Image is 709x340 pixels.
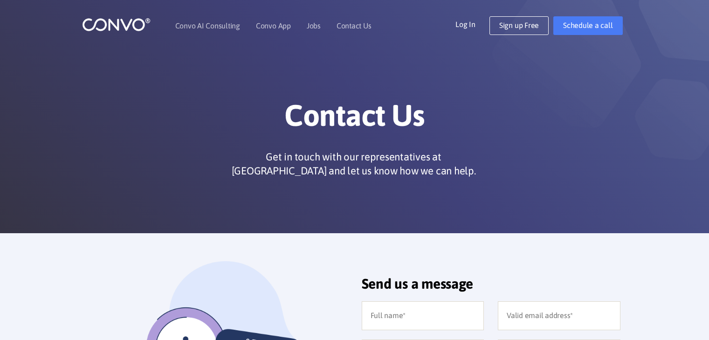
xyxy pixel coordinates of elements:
a: Log In [455,16,489,31]
a: Schedule a call [553,16,622,35]
input: Valid email address* [498,301,620,330]
a: Convo App [256,22,291,29]
a: Jobs [307,22,321,29]
input: Full name* [362,301,484,330]
img: logo_1.png [82,17,151,32]
h2: Send us a message [362,275,620,299]
p: Get in touch with our representatives at [GEOGRAPHIC_DATA] and let us know how we can help. [228,150,480,178]
a: Sign up Free [489,16,549,35]
a: Convo AI Consulting [175,22,240,29]
a: Contact Us [337,22,372,29]
h1: Contact Us [96,97,613,140]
